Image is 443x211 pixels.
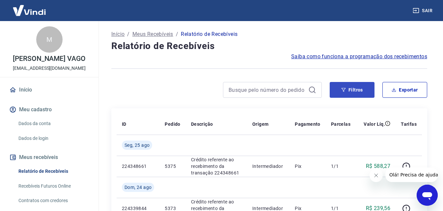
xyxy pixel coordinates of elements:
iframe: Mensagem da empresa [385,168,438,182]
button: Meu cadastro [8,102,91,117]
button: Sair [411,5,435,17]
a: Recebíveis Futuros Online [16,179,91,193]
h4: Relatório de Recebíveis [111,40,427,53]
p: 5375 [165,163,180,170]
a: Dados de login [16,132,91,145]
button: Filtros [330,82,374,98]
a: Contratos com credores [16,194,91,207]
iframe: Botão para abrir a janela de mensagens [417,185,438,206]
a: Saiba como funciona a programação dos recebimentos [291,53,427,61]
span: Olá! Precisa de ajuda? [4,5,55,10]
p: R$ 588,27 [366,162,391,170]
a: Início [111,30,125,38]
p: Origem [252,121,268,127]
p: Pix [295,163,320,170]
button: Exportar [382,82,427,98]
p: / [127,30,129,38]
p: Pedido [165,121,180,127]
p: Intermediador [252,163,284,170]
p: ID [122,121,126,127]
input: Busque pelo número do pedido [229,85,306,95]
div: M [36,26,63,53]
a: Dados da conta [16,117,91,130]
img: Vindi [8,0,51,20]
p: Valor Líq. [364,121,385,127]
p: Relatório de Recebíveis [181,30,237,38]
a: Início [8,83,91,97]
button: Meus recebíveis [8,150,91,165]
a: Meus Recebíveis [132,30,173,38]
iframe: Fechar mensagem [370,169,383,182]
p: Tarifas [401,121,417,127]
p: [EMAIL_ADDRESS][DOMAIN_NAME] [13,65,86,72]
p: / [176,30,178,38]
span: Dom, 24 ago [125,184,152,191]
p: Parcelas [331,121,350,127]
a: Relatório de Recebíveis [16,165,91,178]
p: 224348661 [122,163,154,170]
span: Seg, 25 ago [125,142,150,148]
p: Pagamento [295,121,320,127]
p: 1/1 [331,163,350,170]
p: Crédito referente ao recebimento da transação 224348661 [191,156,242,176]
p: Descrição [191,121,213,127]
p: [PERSON_NAME] VAGO [13,55,86,62]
